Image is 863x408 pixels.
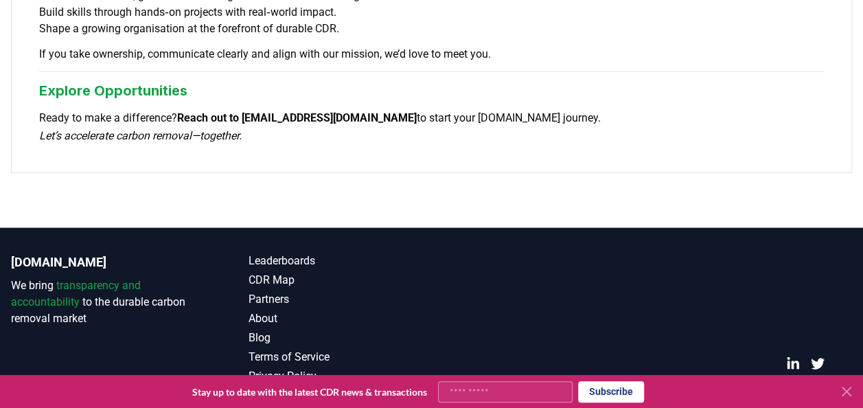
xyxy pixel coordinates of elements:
[11,277,194,327] p: We bring to the durable carbon removal market
[786,357,800,371] a: LinkedIn
[11,279,141,308] span: transparency and accountability
[177,111,417,124] strong: Reach out to [EMAIL_ADDRESS][DOMAIN_NAME]
[39,109,824,145] p: Ready to make a difference? to start your [DOMAIN_NAME] journey.
[249,253,431,269] a: Leaderboards
[39,80,824,101] h3: Explore Opportunities
[249,330,431,346] a: Blog
[39,45,824,63] p: If you take ownership, communicate clearly and align with our mission, we’d love to meet you.
[249,349,431,365] a: Terms of Service
[249,310,431,327] a: About
[11,253,194,272] p: [DOMAIN_NAME]
[249,368,431,385] a: Privacy Policy
[811,357,825,371] a: Twitter
[249,272,431,288] a: CDR Map
[249,291,431,308] a: Partners
[39,21,824,37] li: Shape a growing organisation at the forefront of durable CDR.
[39,129,242,142] em: Let’s accelerate carbon removal—together.
[39,4,824,21] li: Build skills through hands‑on projects with real‑world impact.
